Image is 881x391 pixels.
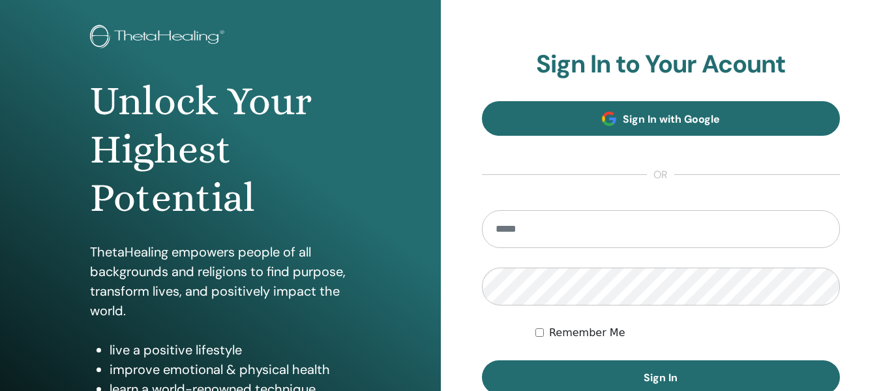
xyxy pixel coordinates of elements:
h2: Sign In to Your Acount [482,50,841,80]
a: Sign In with Google [482,101,841,136]
span: or [647,167,674,183]
li: live a positive lifestyle [110,340,351,360]
span: Sign In with Google [623,112,720,126]
span: Sign In [644,371,678,384]
li: improve emotional & physical health [110,360,351,379]
label: Remember Me [549,325,625,341]
h1: Unlock Your Highest Potential [90,77,351,223]
p: ThetaHealing empowers people of all backgrounds and religions to find purpose, transform lives, a... [90,242,351,321]
div: Keep me authenticated indefinitely or until I manually logout [535,325,840,341]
